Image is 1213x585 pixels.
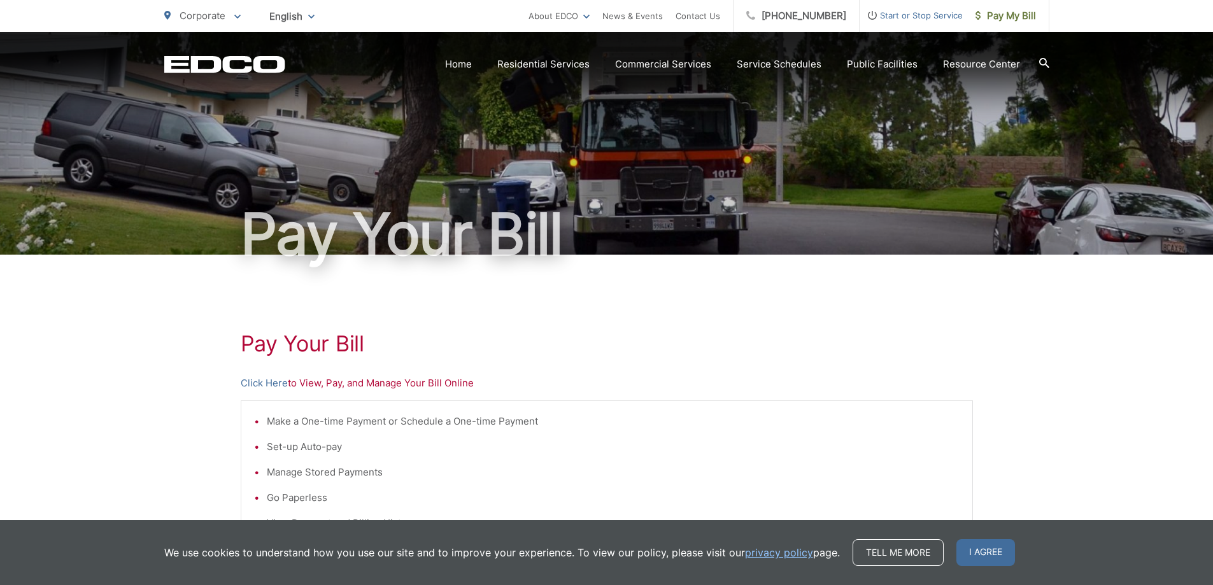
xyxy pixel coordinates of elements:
[164,545,840,560] p: We use cookies to understand how you use our site and to improve your experience. To view our pol...
[267,490,960,505] li: Go Paperless
[267,414,960,429] li: Make a One-time Payment or Schedule a One-time Payment
[602,8,663,24] a: News & Events
[241,331,973,356] h1: Pay Your Bill
[676,8,720,24] a: Contact Us
[180,10,225,22] span: Corporate
[260,5,324,27] span: English
[267,439,960,455] li: Set-up Auto-pay
[267,465,960,480] li: Manage Stored Payments
[164,55,285,73] a: EDCD logo. Return to the homepage.
[847,57,918,72] a: Public Facilities
[853,539,944,566] a: Tell me more
[615,57,711,72] a: Commercial Services
[956,539,1015,566] span: I agree
[267,516,960,531] li: View Payment and Billing History
[528,8,590,24] a: About EDCO
[737,57,821,72] a: Service Schedules
[241,376,973,391] p: to View, Pay, and Manage Your Bill Online
[943,57,1020,72] a: Resource Center
[975,8,1036,24] span: Pay My Bill
[497,57,590,72] a: Residential Services
[241,376,288,391] a: Click Here
[745,545,813,560] a: privacy policy
[164,202,1049,266] h1: Pay Your Bill
[445,57,472,72] a: Home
